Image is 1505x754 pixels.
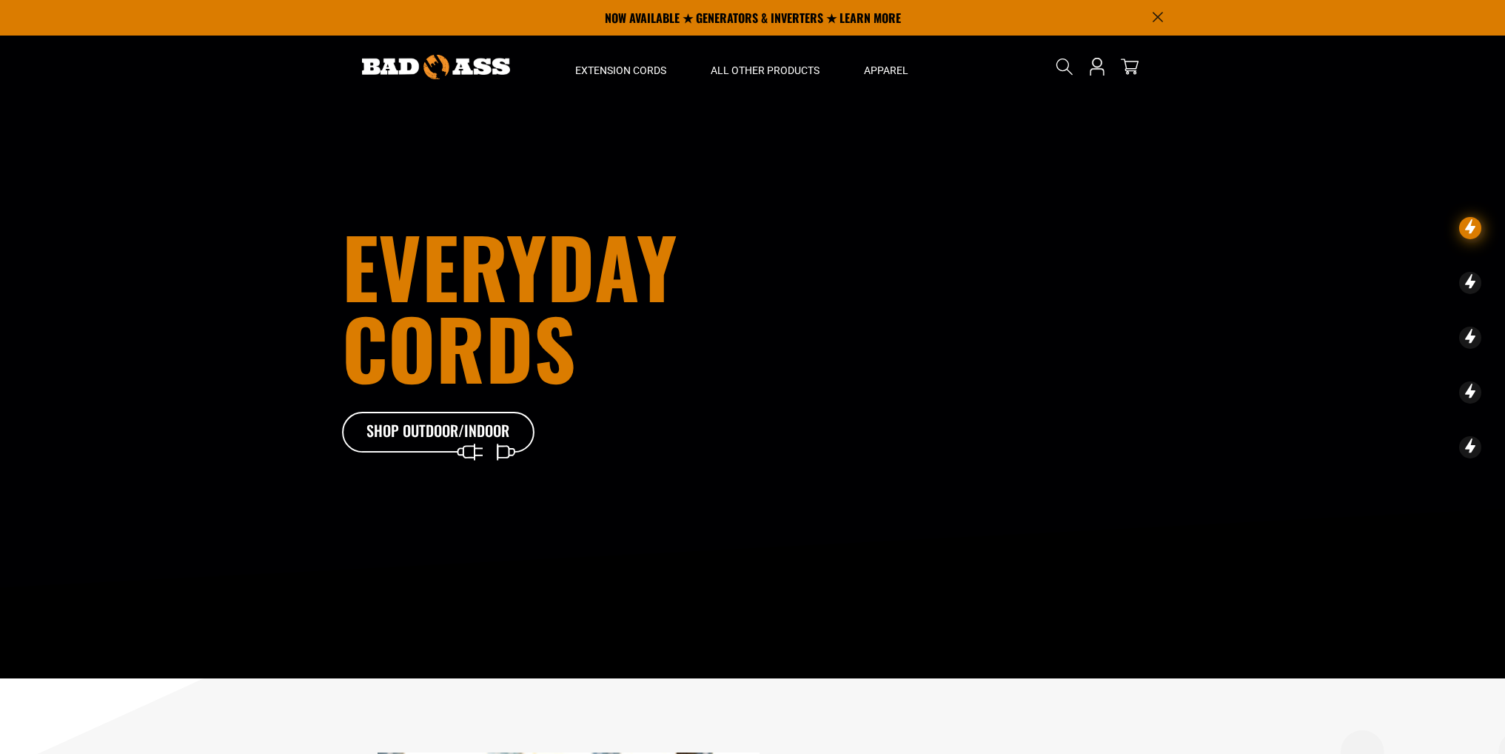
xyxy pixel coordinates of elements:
[362,55,510,79] img: Bad Ass Extension Cords
[864,64,908,77] span: Apparel
[842,36,931,98] summary: Apparel
[575,64,666,77] span: Extension Cords
[711,64,819,77] span: All Other Products
[553,36,688,98] summary: Extension Cords
[342,412,534,453] a: Shop Outdoor/Indoor
[342,225,835,388] h1: Everyday cords
[1053,55,1076,79] summary: Search
[688,36,842,98] summary: All Other Products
